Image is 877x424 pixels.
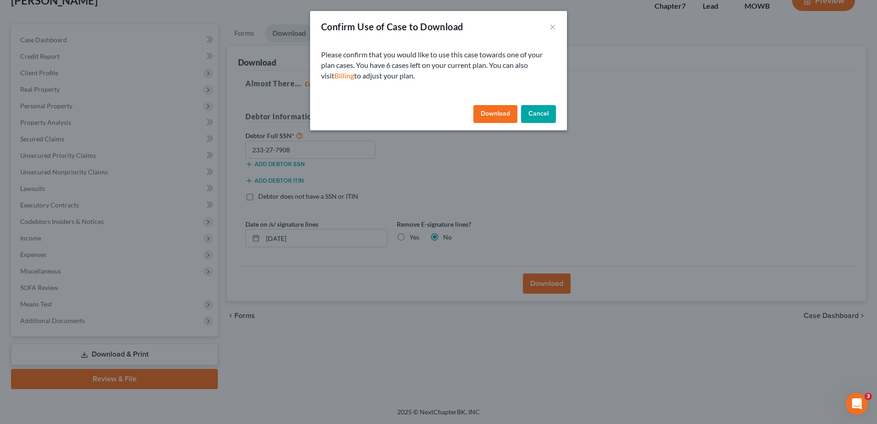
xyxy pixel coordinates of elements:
[550,21,556,32] button: ×
[865,393,872,400] span: 3
[321,20,463,33] div: Confirm Use of Case to Download
[521,105,556,123] button: Cancel
[846,393,868,415] iframe: Intercom live chat
[473,105,517,123] button: Download
[321,50,556,81] p: Please confirm that you would like to use this case towards one of your plan cases. You have 6 ca...
[334,71,354,80] a: Billing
